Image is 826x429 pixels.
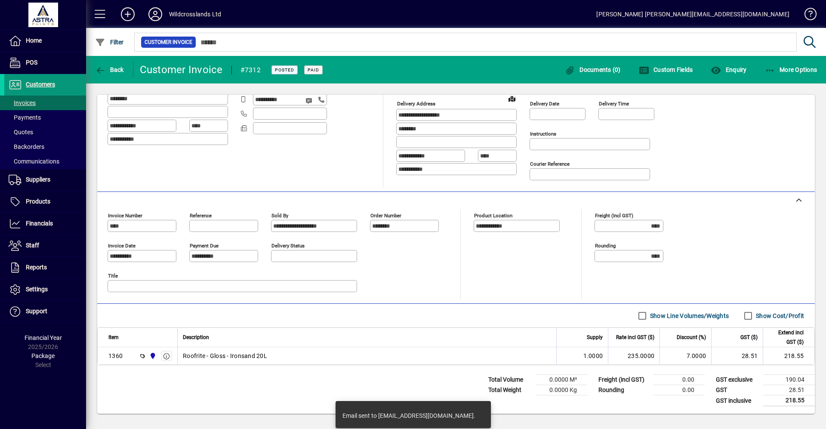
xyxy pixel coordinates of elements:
[594,375,653,385] td: Freight (incl GST)
[763,385,815,395] td: 28.51
[26,286,48,293] span: Settings
[505,92,519,105] a: View on map
[93,34,126,50] button: Filter
[712,385,763,395] td: GST
[183,333,209,342] span: Description
[616,333,654,342] span: Rate incl GST ($)
[114,6,142,22] button: Add
[26,59,37,66] span: POS
[190,243,219,249] mat-label: Payment due
[4,110,86,125] a: Payments
[763,347,814,364] td: 218.55
[4,139,86,154] a: Backorders
[26,220,53,227] span: Financials
[4,235,86,256] a: Staff
[677,333,706,342] span: Discount (%)
[763,395,815,406] td: 218.55
[530,161,570,167] mat-label: Courier Reference
[145,38,192,46] span: Customer Invoice
[587,333,603,342] span: Supply
[4,169,86,191] a: Suppliers
[26,37,42,44] span: Home
[712,395,763,406] td: GST inclusive
[660,347,711,364] td: 7.0000
[108,243,136,249] mat-label: Invoice date
[108,273,118,279] mat-label: Title
[4,213,86,235] a: Financials
[711,66,746,73] span: Enquiry
[565,66,621,73] span: Documents (0)
[4,154,86,169] a: Communications
[370,213,401,219] mat-label: Order number
[763,375,815,385] td: 190.04
[4,279,86,300] a: Settings
[653,385,705,395] td: 0.00
[108,333,119,342] span: Item
[275,67,294,73] span: Posted
[740,333,758,342] span: GST ($)
[594,385,653,395] td: Rounding
[95,66,124,73] span: Back
[4,125,86,139] a: Quotes
[271,243,305,249] mat-label: Delivery status
[26,81,55,88] span: Customers
[563,62,623,77] button: Documents (0)
[169,7,221,21] div: Wildcrosslands Ltd
[754,312,804,320] label: Show Cost/Profit
[240,63,261,77] div: #7312
[4,257,86,278] a: Reports
[95,39,124,46] span: Filter
[4,191,86,213] a: Products
[142,6,169,22] button: Profile
[183,352,267,360] span: Roofrite - Gloss - Ironsand 20L
[26,176,50,183] span: Suppliers
[9,114,41,121] span: Payments
[9,143,44,150] span: Backorders
[763,62,820,77] button: More Options
[536,375,587,385] td: 0.0000 M³
[31,352,55,359] span: Package
[4,301,86,322] a: Support
[798,2,815,30] a: Knowledge Base
[108,213,142,219] mat-label: Invoice number
[530,101,559,107] mat-label: Delivery date
[639,66,693,73] span: Custom Fields
[26,264,47,271] span: Reports
[530,131,556,137] mat-label: Instructions
[93,62,126,77] button: Back
[648,312,729,320] label: Show Line Volumes/Weights
[768,328,804,347] span: Extend incl GST ($)
[108,352,123,360] div: 1360
[26,242,39,249] span: Staff
[9,158,59,165] span: Communications
[595,213,633,219] mat-label: Freight (incl GST)
[4,52,86,74] a: POS
[474,213,512,219] mat-label: Product location
[765,66,817,73] span: More Options
[9,99,36,106] span: Invoices
[342,411,475,420] div: Email sent to [EMAIL_ADDRESS][DOMAIN_NAME].
[190,213,212,219] mat-label: Reference
[583,352,603,360] span: 1.0000
[4,96,86,110] a: Invoices
[299,90,320,111] button: Send SMS
[637,62,695,77] button: Custom Fields
[140,63,223,77] div: Customer Invoice
[26,308,47,315] span: Support
[712,375,763,385] td: GST exclusive
[484,375,536,385] td: Total Volume
[709,62,749,77] button: Enquiry
[147,351,157,361] span: Christchurch
[653,375,705,385] td: 0.00
[536,385,587,395] td: 0.0000 Kg
[711,347,763,364] td: 28.51
[484,385,536,395] td: Total Weight
[25,334,62,341] span: Financial Year
[595,243,616,249] mat-label: Rounding
[271,213,288,219] mat-label: Sold by
[9,129,33,136] span: Quotes
[26,198,50,205] span: Products
[613,352,654,360] div: 235.0000
[308,67,319,73] span: Paid
[596,7,789,21] div: [PERSON_NAME] [PERSON_NAME][EMAIL_ADDRESS][DOMAIN_NAME]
